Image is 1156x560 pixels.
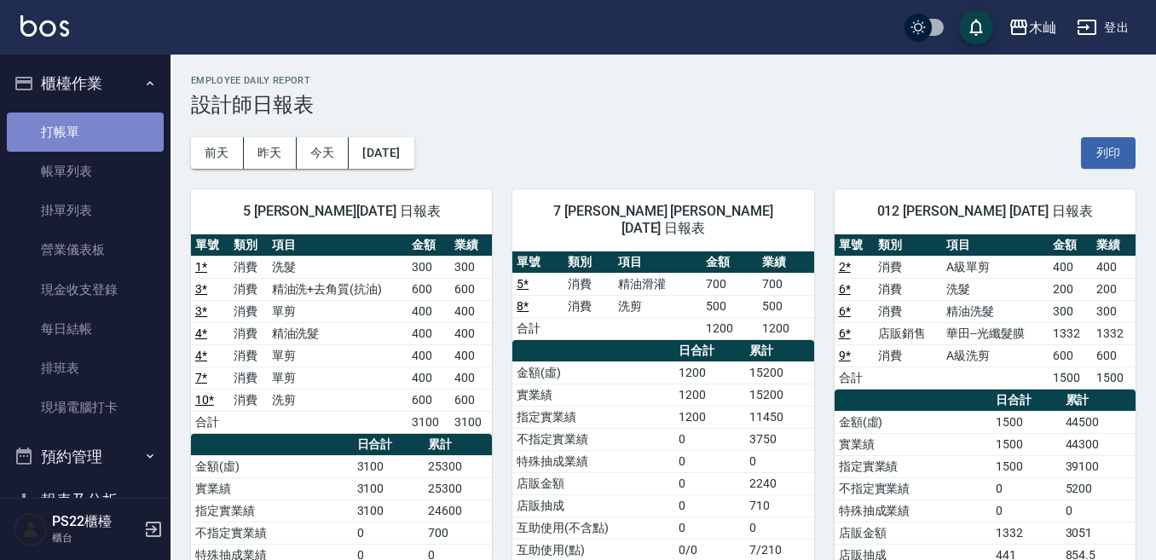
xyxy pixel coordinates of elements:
td: 0 [353,522,425,544]
td: 500 [702,295,758,317]
a: 營業儀表板 [7,230,164,269]
button: 前天 [191,137,244,169]
td: 消費 [229,389,268,411]
td: 指定實業績 [835,455,992,477]
td: A級單剪 [942,256,1048,278]
td: 1332 [1092,322,1136,344]
td: 不指定實業績 [191,522,353,544]
td: 1200 [674,384,746,406]
h5: PS22櫃檯 [52,513,139,530]
table: a dense table [512,251,813,340]
th: 單號 [835,234,874,257]
td: 消費 [564,295,614,317]
th: 項目 [614,251,702,274]
td: 400 [450,300,492,322]
td: 消費 [229,300,268,322]
td: 600 [450,278,492,300]
td: 洗剪 [268,389,408,411]
td: 2240 [745,472,813,494]
td: 0 [745,517,813,539]
td: 洗髮 [942,278,1048,300]
td: 400 [450,322,492,344]
td: 25300 [424,455,492,477]
td: 特殊抽成業績 [512,450,674,472]
td: 消費 [229,278,268,300]
td: 39100 [1061,455,1136,477]
td: 洗剪 [614,295,702,317]
th: 金額 [1049,234,1092,257]
button: 登出 [1070,12,1136,43]
td: 0 [674,472,746,494]
td: 44300 [1061,433,1136,455]
td: 1200 [702,317,758,339]
td: 1500 [991,411,1061,433]
td: 710 [745,494,813,517]
td: 洗髮 [268,256,408,278]
a: 掛單列表 [7,191,164,230]
th: 累計 [1061,390,1136,412]
button: 報表及分析 [7,478,164,522]
td: 單剪 [268,300,408,322]
th: 類別 [229,234,268,257]
th: 業績 [1092,234,1136,257]
th: 單號 [512,251,563,274]
img: Person [14,512,48,546]
td: 3100 [353,477,425,499]
td: 金額(虛) [191,455,353,477]
td: 消費 [874,278,942,300]
td: 0 [674,428,746,450]
td: 實業績 [835,433,992,455]
button: [DATE] [349,137,413,169]
span: 5 [PERSON_NAME][DATE] 日報表 [211,203,471,220]
a: 現金收支登錄 [7,270,164,309]
th: 日合計 [353,434,425,456]
td: 400 [1049,256,1092,278]
td: 1332 [1049,322,1092,344]
td: 消費 [229,322,268,344]
th: 金額 [702,251,758,274]
h2: Employee Daily Report [191,75,1136,86]
td: 消費 [874,344,942,367]
button: 列印 [1081,137,1136,169]
th: 項目 [268,234,408,257]
th: 累計 [745,340,813,362]
td: 400 [407,344,449,367]
td: 店販銷售 [874,322,942,344]
a: 每日結帳 [7,309,164,349]
td: 精油洗髮 [942,300,1048,322]
td: 指定實業績 [512,406,674,428]
td: 精油洗+去角質(抗油) [268,278,408,300]
td: 單剪 [268,367,408,389]
td: 特殊抽成業績 [835,499,992,522]
td: 金額(虛) [835,411,992,433]
td: 600 [407,389,449,411]
td: 15200 [745,384,813,406]
a: 現場電腦打卡 [7,388,164,427]
td: 300 [1049,300,1092,322]
td: 1500 [1092,367,1136,389]
button: 昨天 [244,137,297,169]
a: 排班表 [7,349,164,388]
td: 指定實業績 [191,499,353,522]
td: 不指定實業績 [512,428,674,450]
td: 實業績 [191,477,353,499]
td: 單剪 [268,344,408,367]
td: 店販抽成 [512,494,674,517]
th: 類別 [564,251,614,274]
img: Logo [20,15,69,37]
th: 項目 [942,234,1048,257]
td: 1332 [991,522,1061,544]
td: 15200 [745,361,813,384]
button: 櫃檯作業 [7,61,164,106]
th: 日合計 [674,340,746,362]
td: 600 [1092,344,1136,367]
td: 消費 [564,273,614,295]
a: 帳單列表 [7,152,164,191]
td: 華田--光纖髮膜 [942,322,1048,344]
td: 不指定實業績 [835,477,992,499]
table: a dense table [191,234,492,434]
td: 實業績 [512,384,674,406]
td: 44500 [1061,411,1136,433]
td: 3100 [407,411,449,433]
td: 1500 [991,455,1061,477]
